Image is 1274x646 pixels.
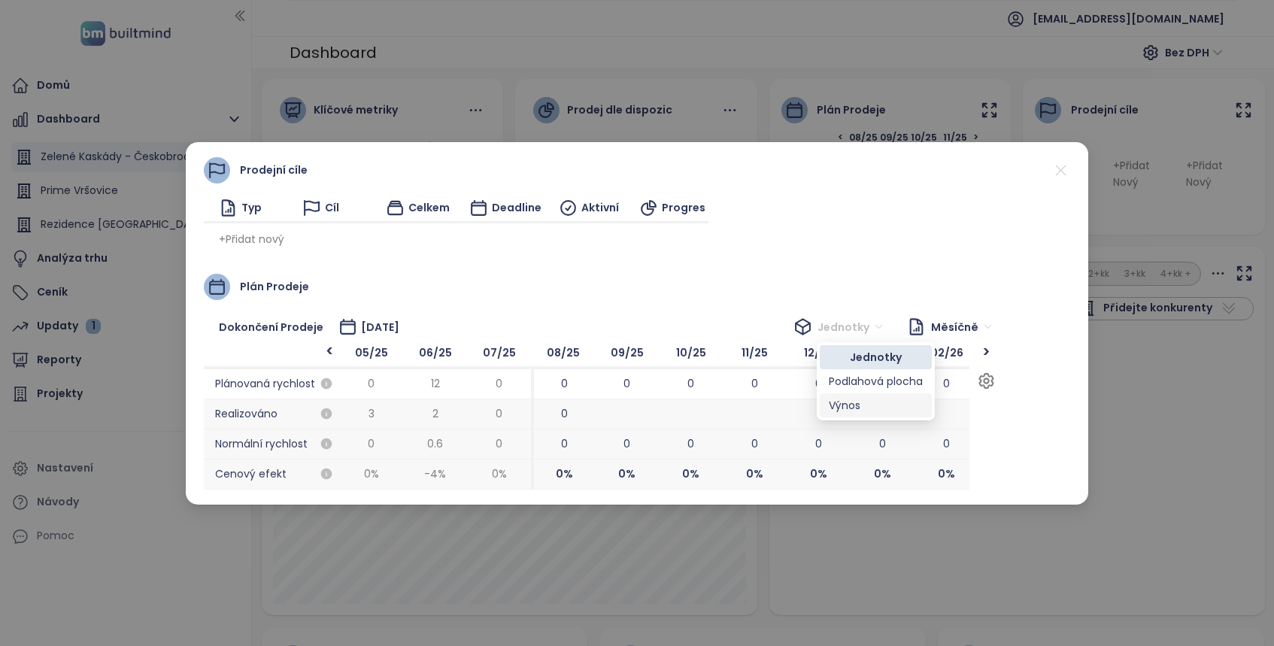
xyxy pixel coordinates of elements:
[943,375,950,392] span: 0
[432,405,438,422] span: 2
[820,345,932,369] div: Jednotky
[623,375,630,392] span: 0
[339,459,403,490] span: 0 %
[751,435,758,452] span: 0
[240,278,309,295] span: Plán prodeje
[368,375,375,392] span: 0
[408,199,450,216] span: Celkem
[325,199,339,216] span: Cíl
[320,344,339,361] div: <
[561,375,568,392] span: 0
[581,199,619,216] span: Aktivní
[496,405,502,422] span: 0
[723,339,787,369] span: 11/25
[915,459,978,490] span: 0 %
[561,435,568,452] span: 0
[219,319,323,335] span: Dokončení prodeje
[817,316,883,338] span: Jednotky
[204,459,339,490] span: Cenový efekt
[595,339,659,369] span: 09/25
[915,339,978,369] span: 02/26
[427,435,443,452] span: 0.6
[595,459,659,490] span: 0 %
[467,459,531,490] span: 0 %
[204,429,339,459] span: Normální rychlost
[339,339,403,369] span: 05/25
[431,375,440,392] span: 12
[829,397,923,414] div: Výnos
[467,339,531,369] span: 07/25
[403,459,467,490] span: -4 %
[723,459,787,490] span: 0 %
[977,344,996,359] div: >
[687,435,694,452] span: 0
[496,435,502,452] span: 0
[931,316,992,338] span: Měsíčně
[204,369,339,399] span: Plánovaná rychlost
[787,459,851,490] span: 0 %
[787,339,851,369] span: 12/25
[829,349,923,365] div: Jednotky
[241,199,262,216] span: Typ
[815,435,822,452] span: 0
[879,435,886,452] span: 0
[659,459,723,490] span: 0 %
[531,459,595,490] span: 0 %
[659,339,723,369] span: 10/25
[403,339,467,369] span: 06/25
[496,375,502,392] span: 0
[531,339,595,369] span: 08/25
[943,435,950,452] span: 0
[820,369,932,393] div: Podlahová plocha
[751,375,758,392] span: 0
[219,231,284,247] span: + Přidat nový
[662,199,705,216] span: Progres
[829,373,923,390] div: Podlahová plocha
[820,393,932,417] div: Výnos
[687,375,694,392] span: 0
[204,399,339,429] span: Realizováno
[851,459,915,490] span: 0 %
[561,405,568,422] span: 0
[240,162,308,178] span: Prodejní cíle
[815,375,822,392] span: 0
[368,435,375,452] span: 0
[492,199,541,216] span: Deadline
[369,405,375,422] span: 3
[361,319,399,335] span: [DATE]
[623,435,630,452] span: 0
[851,339,915,369] span: 01/26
